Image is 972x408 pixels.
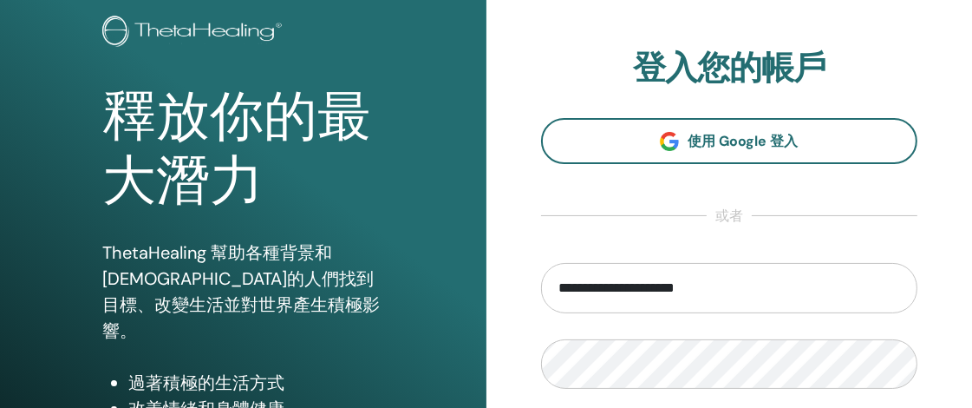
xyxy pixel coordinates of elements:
a: 使用 Google 登入 [541,118,918,164]
font: ThetaHealing 幫助各種背景和[DEMOGRAPHIC_DATA]的人們找到目標、改變生活並對世界產生積極影響。 [102,241,380,342]
font: 釋放你的最大潛力 [102,86,371,212]
font: 過著積極的生活方式 [128,372,284,394]
font: 或者 [715,207,743,225]
font: 使用 Google 登入 [688,132,798,150]
font: 登入您的帳戶 [633,46,825,89]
